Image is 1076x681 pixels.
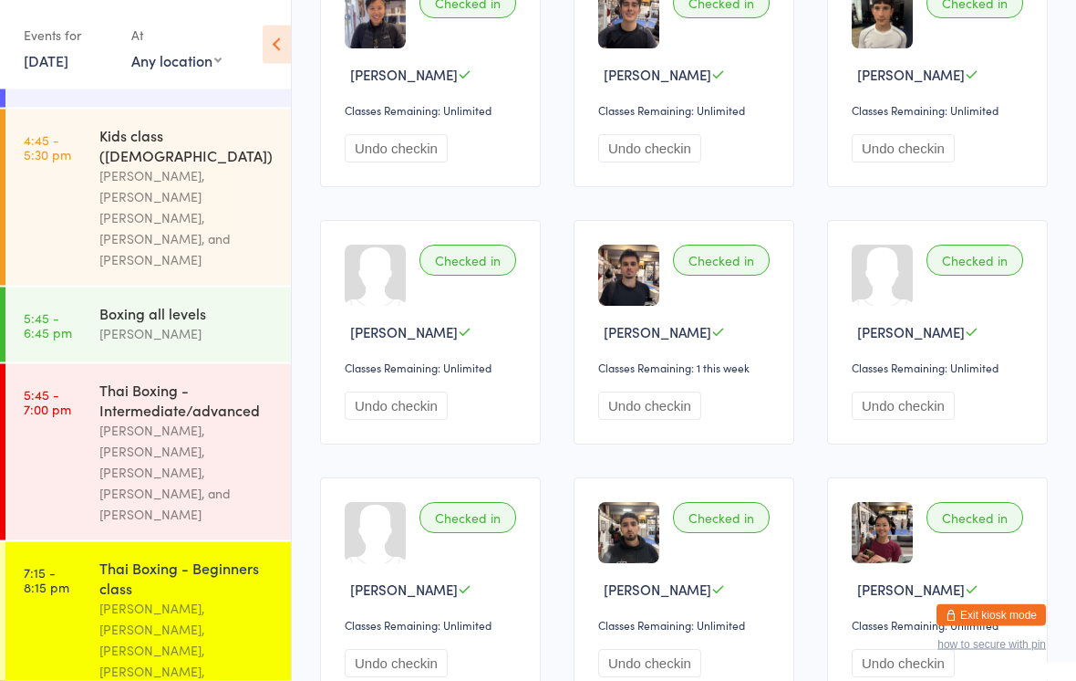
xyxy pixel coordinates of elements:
div: Classes Remaining: Unlimited [598,618,775,634]
div: Classes Remaining: Unlimited [345,618,522,634]
button: Undo checkin [598,393,701,421]
button: Undo checkin [598,135,701,163]
span: [PERSON_NAME] [604,581,711,600]
div: Classes Remaining: Unlimited [852,618,1029,634]
img: image1757930776.png [852,503,913,564]
button: Undo checkin [345,650,448,678]
button: Undo checkin [852,650,955,678]
button: Undo checkin [345,135,448,163]
button: Exit kiosk mode [936,604,1046,626]
button: Undo checkin [345,393,448,421]
span: [PERSON_NAME] [350,323,458,342]
div: Thai Boxing - Beginners class [99,558,275,598]
div: Checked in [673,503,770,534]
div: Events for [24,20,113,50]
div: At [131,20,222,50]
div: Classes Remaining: Unlimited [345,361,522,376]
span: [PERSON_NAME] [857,581,965,600]
div: Checked in [419,503,516,534]
button: how to secure with pin [937,638,1046,651]
time: 5:45 - 6:45 pm [24,310,72,340]
button: Undo checkin [598,650,701,678]
div: [PERSON_NAME] [99,323,275,344]
button: Undo checkin [852,393,955,421]
div: Classes Remaining: 1 this week [598,361,775,376]
img: image1757313399.png [598,503,659,564]
div: Checked in [673,246,770,277]
div: Checked in [926,503,1023,534]
div: Boxing all levels [99,303,275,323]
div: Classes Remaining: Unlimited [598,103,775,119]
div: Checked in [926,246,1023,277]
span: [PERSON_NAME] [857,66,965,85]
a: 4:45 -5:30 pmKids class ([DEMOGRAPHIC_DATA])[PERSON_NAME], [PERSON_NAME] [PERSON_NAME], [PERSON_N... [5,110,291,286]
button: Undo checkin [852,135,955,163]
span: [PERSON_NAME] [350,581,458,600]
div: Classes Remaining: Unlimited [852,361,1029,376]
div: [PERSON_NAME], [PERSON_NAME] [PERSON_NAME], [PERSON_NAME], and [PERSON_NAME] [99,165,275,270]
div: [PERSON_NAME], [PERSON_NAME], [PERSON_NAME], [PERSON_NAME], and [PERSON_NAME] [99,420,275,525]
span: [PERSON_NAME] [604,66,711,85]
span: [PERSON_NAME] [350,66,458,85]
time: 7:15 - 8:15 pm [24,565,69,594]
div: Classes Remaining: Unlimited [345,103,522,119]
time: 4:45 - 5:30 pm [24,132,71,162]
div: Classes Remaining: Unlimited [852,103,1029,119]
span: [PERSON_NAME] [604,323,711,342]
span: [PERSON_NAME] [857,323,965,342]
div: Thai Boxing - Intermediate/advanced [99,380,275,420]
div: Checked in [419,246,516,277]
img: image1747380304.png [598,246,659,307]
a: 5:45 -7:00 pmThai Boxing - Intermediate/advanced[PERSON_NAME], [PERSON_NAME], [PERSON_NAME], [PER... [5,364,291,540]
div: Any location [131,50,222,70]
a: 5:45 -6:45 pmBoxing all levels[PERSON_NAME] [5,288,291,362]
a: [DATE] [24,50,68,70]
time: 5:45 - 7:00 pm [24,387,71,416]
div: Kids class ([DEMOGRAPHIC_DATA]) [99,125,275,165]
